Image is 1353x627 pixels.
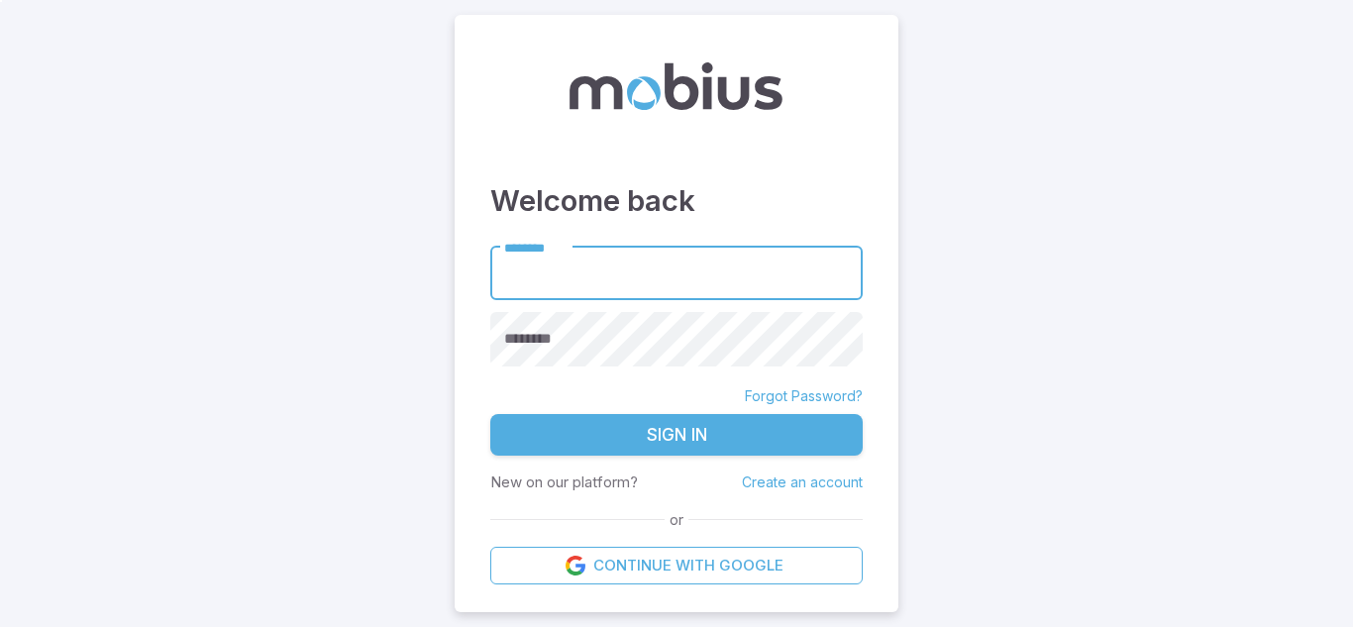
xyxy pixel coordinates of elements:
a: Continue with Google [490,547,863,584]
p: New on our platform? [490,471,638,493]
button: Sign In [490,414,863,456]
a: Create an account [742,473,863,490]
span: or [665,509,688,531]
h3: Welcome back [490,179,863,223]
a: Forgot Password? [745,386,863,406]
